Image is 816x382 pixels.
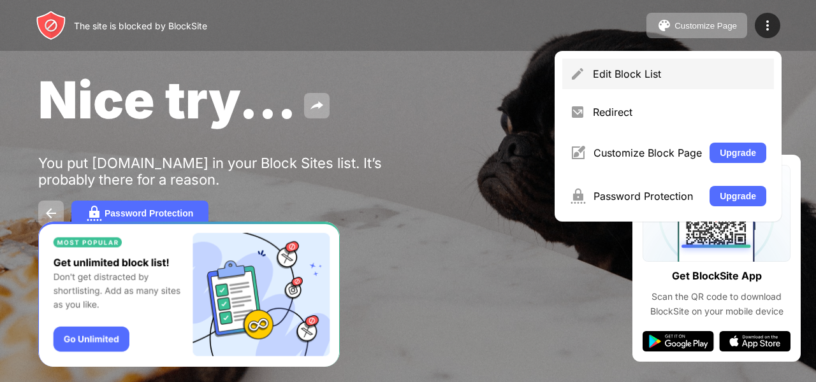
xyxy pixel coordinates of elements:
button: Upgrade [710,143,766,163]
img: menu-customize.svg [570,145,586,160]
div: Redirect [593,106,766,118]
div: Scan the QR code to download BlockSite on your mobile device [643,290,790,318]
div: Edit Block List [593,67,766,80]
img: google-play.svg [643,331,714,351]
img: share.svg [309,98,324,113]
img: pallet.svg [657,18,672,33]
img: menu-redirect.svg [570,104,585,120]
div: The site is blocked by BlockSite [74,20,207,31]
div: Customize Page [674,21,737,31]
img: app-store.svg [719,331,790,351]
button: Customize Page [646,13,747,38]
button: Password Protection [71,201,208,226]
img: back.svg [43,206,59,221]
img: password.svg [87,206,102,221]
img: menu-pencil.svg [570,66,585,81]
div: Password Protection [594,190,702,202]
iframe: Banner [38,222,340,367]
img: menu-icon.svg [760,18,775,33]
button: Upgrade [710,186,766,206]
div: You put [DOMAIN_NAME] in your Block Sites list. It’s probably there for a reason. [38,155,432,188]
img: menu-password.svg [570,188,586,204]
div: Password Protection [105,208,193,218]
img: header-logo.svg [36,10,66,41]
div: Customize Block Page [594,146,702,159]
span: Nice try... [38,69,296,131]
